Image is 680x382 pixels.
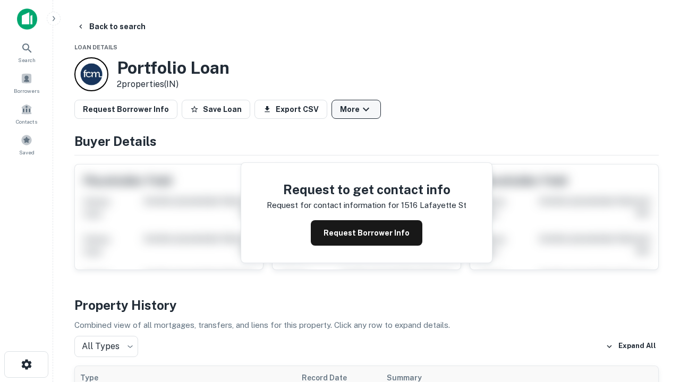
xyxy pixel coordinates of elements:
button: Expand All [603,338,659,354]
span: Loan Details [74,44,117,50]
p: 2 properties (IN) [117,78,229,91]
button: Request Borrower Info [74,100,177,119]
span: Saved [19,148,35,157]
h4: Request to get contact info [267,180,466,199]
p: Combined view of all mortgages, transfers, and liens for this property. Click any row to expand d... [74,319,659,332]
iframe: Chat Widget [627,297,680,348]
button: Save Loan [182,100,250,119]
a: Contacts [3,99,50,128]
img: capitalize-icon.png [17,8,37,30]
a: Saved [3,130,50,159]
button: Back to search [72,17,150,36]
button: Request Borrower Info [311,220,422,246]
h3: Portfolio Loan [117,58,229,78]
h4: Buyer Details [74,132,659,151]
div: All Types [74,336,138,357]
p: 1516 lafayette st [401,199,466,212]
a: Borrowers [3,68,50,97]
a: Search [3,38,50,66]
button: More [331,100,381,119]
h4: Property History [74,296,659,315]
button: Export CSV [254,100,327,119]
span: Borrowers [14,86,39,95]
span: Search [18,56,36,64]
p: Request for contact information for [267,199,399,212]
span: Contacts [16,117,37,126]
